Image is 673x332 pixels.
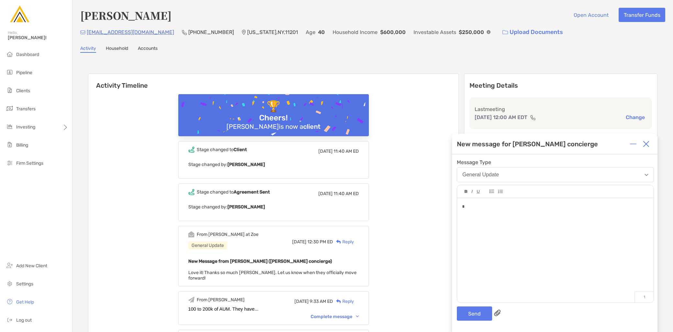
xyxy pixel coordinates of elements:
[188,28,234,36] p: [PHONE_NUMBER]
[178,94,369,150] img: Confetti
[87,28,174,36] p: [EMAIL_ADDRESS][DOMAIN_NAME]
[619,8,665,22] button: Transfer Funds
[16,52,39,57] span: Dashboard
[16,263,47,269] span: Add New Client
[16,124,35,130] span: Investing
[457,167,654,182] button: General Update
[568,8,613,22] button: Open Account
[16,299,34,305] span: Get Help
[306,28,315,36] p: Age
[16,106,36,112] span: Transfers
[6,298,14,305] img: get-help icon
[333,238,354,245] div: Reply
[242,30,246,35] img: Location Icon
[471,190,473,193] img: Editor control icon
[6,261,14,269] img: add_new_client icon
[188,160,359,169] p: Stage changed by:
[634,292,654,303] p: 1
[80,30,85,34] img: Email Icon
[188,259,332,264] b: New Message from [PERSON_NAME] ([PERSON_NAME] concierge)
[188,147,194,153] img: Event icon
[16,160,43,166] span: Firm Settings
[227,162,265,167] b: [PERSON_NAME]
[498,190,503,194] img: Editor control icon
[487,30,491,34] img: Info Icon
[6,280,14,287] img: settings icon
[197,147,247,152] div: Stage changed to
[6,86,14,94] img: clients icon
[188,189,194,195] img: Event icon
[334,149,359,154] span: 11:40 AM ED
[333,28,378,36] p: Household Income
[6,105,14,112] img: transfers icon
[16,88,30,94] span: Clients
[6,159,14,167] img: firm-settings icon
[475,113,527,121] p: [DATE] 12:00 AM EDT
[475,105,647,113] p: Last meeting
[16,142,28,148] span: Billing
[6,50,14,58] img: dashboard icon
[494,310,501,316] img: paperclip attachments
[80,46,96,53] a: Activity
[16,70,32,75] span: Pipeline
[188,241,227,249] div: General Update
[247,28,298,36] p: [US_STATE] , NY , 11201
[457,140,598,148] div: New message for [PERSON_NAME] concierge
[292,239,306,245] span: [DATE]
[188,203,359,211] p: Stage changed by:
[197,232,259,237] div: From [PERSON_NAME] at Zoe
[380,28,406,36] p: $600,000
[88,74,458,89] h6: Activity Timeline
[138,46,158,53] a: Accounts
[182,30,187,35] img: Phone Icon
[336,240,341,244] img: Reply icon
[307,239,333,245] span: 12:30 PM ED
[16,317,32,323] span: Log out
[356,315,359,317] img: Chevron icon
[197,189,270,195] div: Stage changed to
[310,299,333,304] span: 9:33 AM ED
[227,204,265,210] b: [PERSON_NAME]
[106,46,128,53] a: Household
[188,270,357,281] span: Love it! Thanks so much [PERSON_NAME]. Let us know when they officially move forward!
[457,159,654,165] span: Message Type
[490,190,494,193] img: Editor control icon
[264,100,283,113] div: 🏆
[645,174,648,176] img: Open dropdown arrow
[414,28,456,36] p: Investable Assets
[294,299,309,304] span: [DATE]
[6,123,14,130] img: investing icon
[8,3,31,26] img: Zoe Logo
[303,123,321,130] b: client
[188,297,194,303] img: Event icon
[530,115,536,120] img: communication type
[459,28,484,36] p: $250,000
[6,68,14,76] img: pipeline icon
[311,314,359,319] div: Complete message
[318,28,325,36] p: 40
[643,141,649,147] img: Close
[188,231,194,238] img: Event icon
[318,149,333,154] span: [DATE]
[318,191,333,196] span: [DATE]
[469,82,652,90] p: Meeting Details
[6,141,14,149] img: billing icon
[234,147,247,152] b: Client
[234,189,270,195] b: Agreement Sent
[336,299,341,304] img: Reply icon
[462,172,499,178] div: General Update
[477,190,480,194] img: Editor control icon
[465,190,468,193] img: Editor control icon
[333,298,354,305] div: Reply
[8,35,68,40] span: [PERSON_NAME]!
[334,191,359,196] span: 11:40 AM ED
[197,297,245,303] div: From [PERSON_NAME]
[630,141,636,147] img: Expand or collapse
[16,281,33,287] span: Settings
[188,306,359,312] div: 100 to 200k of AUM. They have...
[498,25,567,39] a: Upload Documents
[6,316,14,324] img: logout icon
[224,123,323,130] div: [PERSON_NAME] is now a
[457,306,492,321] button: Send
[624,114,647,121] button: Change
